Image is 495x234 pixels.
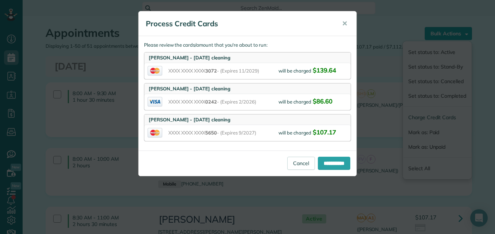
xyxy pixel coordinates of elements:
[205,130,217,136] span: 5650
[342,19,347,28] span: ✕
[313,97,332,105] span: $86.60
[287,157,315,170] a: Cancel
[168,67,278,74] span: XXXX XXXX XXXX - (Expires 11/2029)
[205,68,217,74] span: 3072
[205,99,217,105] span: 0242
[278,97,348,107] div: will be charged
[313,66,336,74] span: $139.64
[168,98,278,105] span: XXXX XXXX XXXX - (Expires 2/2026)
[139,36,356,151] div: Please review the cards/amount that you're about to run:
[144,52,351,63] div: [PERSON_NAME] - [DATE] cleaning
[168,129,278,136] span: XXXX XXXX XXXX - (Expires 9/2027)
[144,83,351,94] div: [PERSON_NAME] - [DATE] cleaning
[278,128,348,138] div: will be charged
[144,114,351,125] div: [PERSON_NAME] - [DATE] cleaning
[278,66,348,76] div: will be charged
[313,128,336,136] span: $107.17
[146,19,332,29] h5: Process Credit Cards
